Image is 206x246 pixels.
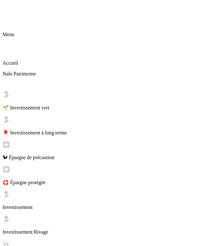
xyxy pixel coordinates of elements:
div: 🎈 Investissement à long terme [3,116,203,136]
p: 🎈 Investissement à long terme [3,130,203,136]
div: Investissement Rivage [3,215,203,235]
p: 🌱 Investissement vert [3,105,203,111]
div: 🛟 Épargne protégée [3,165,203,185]
p: 🐿 Épargne de précaution [3,155,203,160]
div: 🐿 Épargne de précaution [3,141,203,160]
p: Investissement [3,204,203,210]
div: Investissement [3,191,203,210]
span: Menu [3,32,14,37]
div: Accueil [3,46,203,66]
p: Accueil [3,60,203,66]
p: Investissement Rivage [3,229,203,235]
p: 🛟 Épargne protégée [3,179,203,185]
div: 🌱 Investissement vert [3,91,203,111]
p: Nalo Patrimoine [3,71,203,77]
